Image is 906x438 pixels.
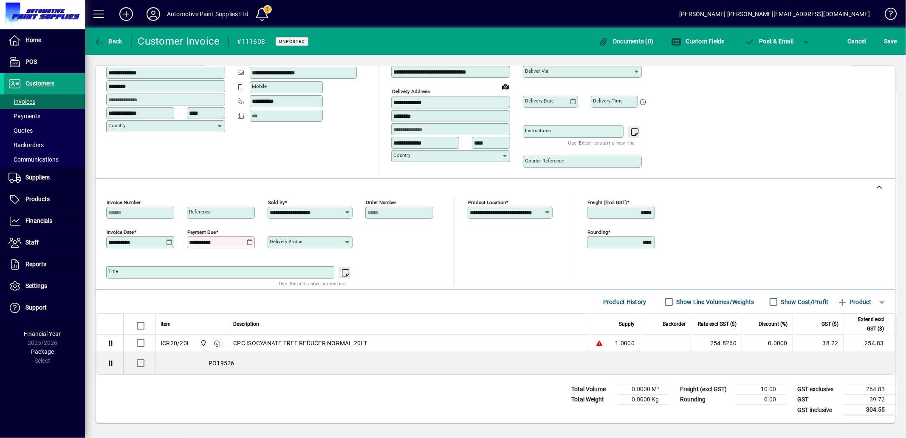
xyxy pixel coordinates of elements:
[735,395,786,405] td: 0.00
[167,7,248,21] div: Automotive Paint Supplies Ltd
[884,34,897,48] span: ave
[233,319,259,329] span: Description
[107,199,141,205] mat-label: Invoice number
[140,6,167,22] button: Profile
[759,319,787,329] span: Discount (%)
[696,339,737,347] div: 254.8260
[675,298,754,306] label: Show Line Volumes/Weights
[499,80,512,93] a: View on map
[233,339,367,347] span: CPC ISOCYANATE FREE REDUCER NORMAL 20LT
[878,2,895,29] a: Knowledge Base
[25,37,41,43] span: Home
[94,38,122,45] span: Back
[793,405,844,415] td: GST inclusive
[844,395,895,405] td: 39.72
[4,276,85,297] a: Settings
[4,109,85,123] a: Payments
[568,138,635,148] mat-hint: Use 'Enter' to start a new line
[844,335,895,352] td: 254.83
[25,58,37,65] span: POS
[252,83,267,89] mat-label: Mobile
[4,297,85,319] a: Support
[587,229,608,235] mat-label: Rounding
[92,34,124,49] button: Back
[821,319,838,329] span: GST ($)
[679,7,870,21] div: [PERSON_NAME] [PERSON_NAME][EMAIL_ADDRESS][DOMAIN_NAME]
[214,52,227,66] button: Copy to Delivery address
[525,158,564,164] mat-label: Courier Reference
[107,229,134,235] mat-label: Invoice date
[25,217,52,224] span: Financials
[844,384,895,395] td: 264.83
[25,80,54,87] span: Customers
[468,199,506,205] mat-label: Product location
[759,38,763,45] span: P
[596,34,656,49] button: Documents (0)
[793,335,844,352] td: 38.22
[8,156,59,163] span: Communications
[742,335,793,352] td: 0.0000
[698,319,737,329] span: Rate excl GST ($)
[567,384,618,395] td: Total Volume
[270,239,302,245] mat-label: Delivery status
[237,35,265,48] div: #111608
[618,384,669,395] td: 0.0000 M³
[844,405,895,415] td: 304.55
[779,298,829,306] label: Show Cost/Profit
[108,122,125,128] mat-label: Country
[837,295,872,309] span: Product
[4,51,85,73] a: POS
[603,295,646,309] span: Product History
[8,142,44,148] span: Backorders
[833,294,876,310] button: Product
[4,123,85,138] a: Quotes
[525,68,548,74] mat-label: Deliver via
[849,315,884,333] span: Extend excl GST ($)
[671,38,725,45] span: Custom Fields
[25,239,39,246] span: Staff
[882,34,899,49] button: Save
[884,38,887,45] span: S
[676,395,735,405] td: Rounding
[593,98,623,104] mat-label: Delivery time
[4,189,85,210] a: Products
[25,304,47,311] span: Support
[25,282,47,289] span: Settings
[279,39,305,44] span: Unposted
[4,30,85,51] a: Home
[4,254,85,275] a: Reports
[4,152,85,167] a: Communications
[161,319,171,329] span: Item
[4,167,85,188] a: Suppliers
[25,261,46,267] span: Reports
[600,294,650,310] button: Product History
[663,319,686,329] span: Backorder
[676,384,735,395] td: Freight (excl GST)
[113,6,140,22] button: Add
[189,209,211,215] mat-label: Reference
[8,113,40,119] span: Payments
[735,384,786,395] td: 10.00
[615,339,635,347] span: 1.0000
[848,34,866,48] span: Cancel
[740,34,798,49] button: Post & Email
[8,98,35,105] span: Invoices
[279,279,346,288] mat-hint: Use 'Enter' to start a new line
[393,152,410,158] mat-label: Country
[4,94,85,109] a: Invoices
[4,210,85,232] a: Financials
[793,384,844,395] td: GST exclusive
[745,38,794,45] span: ost & Email
[31,348,54,355] span: Package
[793,395,844,405] td: GST
[108,268,118,274] mat-label: Title
[846,34,869,49] button: Cancel
[161,339,190,347] div: ICR20/20L
[4,138,85,152] a: Backorders
[268,199,285,205] mat-label: Sold by
[525,128,551,134] mat-label: Instructions
[24,330,61,337] span: Financial Year
[618,395,669,405] td: 0.0000 Kg
[187,229,216,235] mat-label: Payment due
[4,232,85,253] a: Staff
